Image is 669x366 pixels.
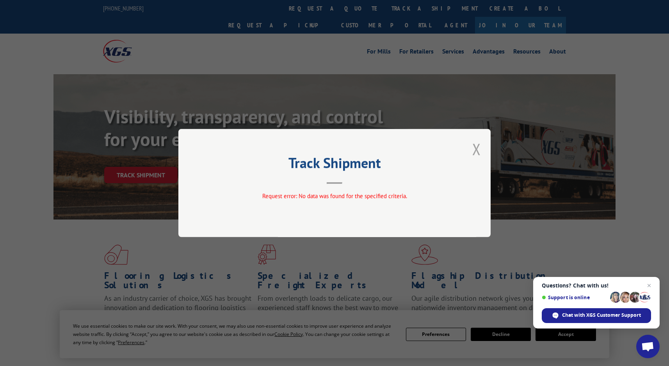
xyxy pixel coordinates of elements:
span: Request error: No data was found for the specified criteria. [262,192,407,200]
span: Questions? Chat with us! [542,282,651,289]
span: Chat with XGS Customer Support [562,312,641,319]
div: Chat with XGS Customer Support [542,308,651,323]
h2: Track Shipment [217,157,452,172]
span: Support is online [542,295,607,300]
span: Close chat [644,281,654,290]
button: Close modal [472,139,481,159]
div: Open chat [636,335,660,358]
